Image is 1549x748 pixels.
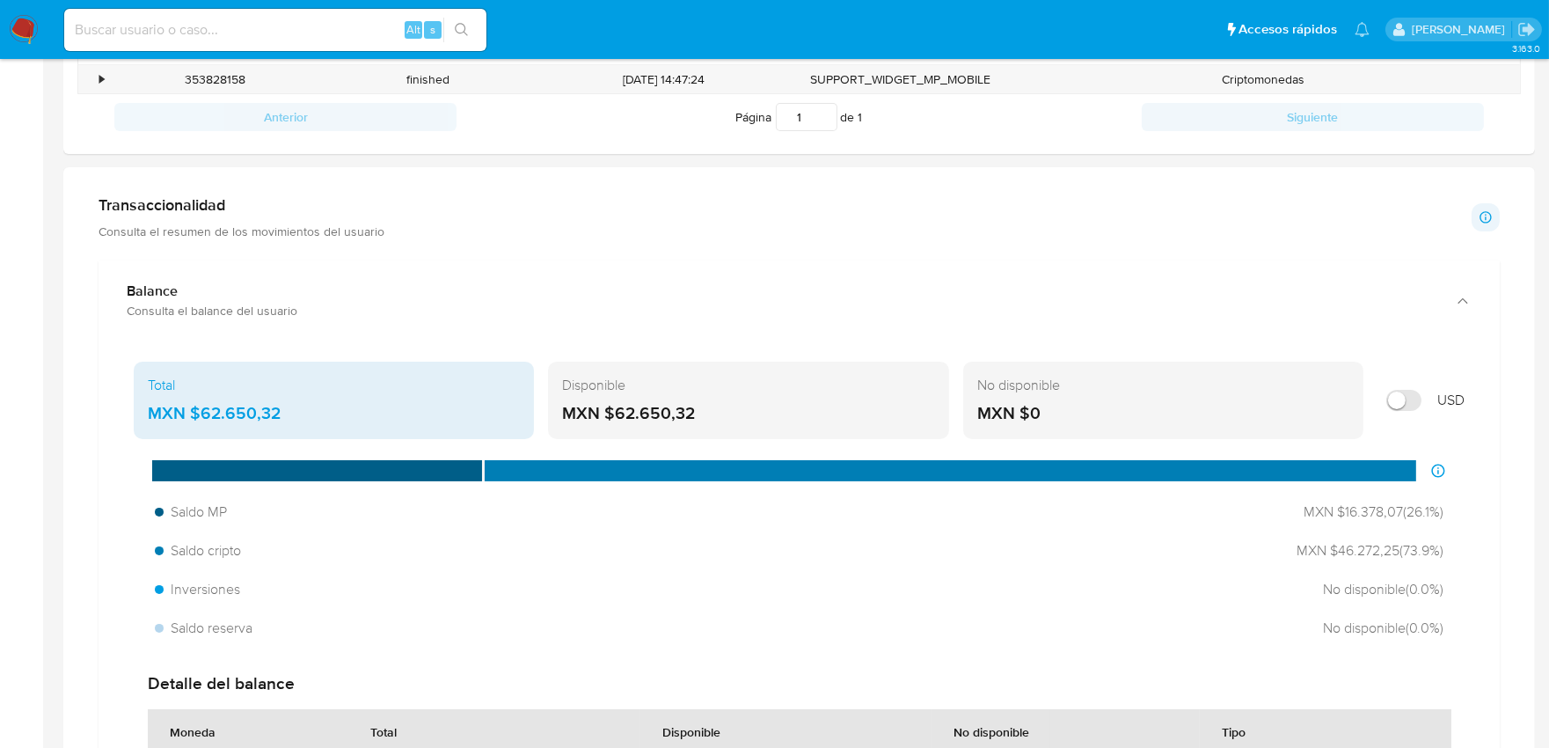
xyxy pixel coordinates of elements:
div: [DATE] 14:47:24 [534,65,793,94]
span: Página de [736,103,863,131]
a: Notificaciones [1355,22,1370,37]
span: 3.163.0 [1512,41,1540,55]
div: 353828158 [109,65,322,94]
span: s [430,21,435,38]
span: Alt [406,21,420,38]
button: Siguiente [1142,103,1484,131]
button: Anterior [114,103,457,131]
p: sandra.chabay@mercadolibre.com [1412,21,1511,38]
button: search-icon [443,18,479,42]
div: finished [322,65,535,94]
span: 1 [859,108,863,126]
span: Accesos rápidos [1238,20,1337,39]
input: Buscar usuario o caso... [64,18,486,41]
div: • [99,71,104,88]
a: Salir [1517,20,1536,39]
div: SUPPORT_WIDGET_MP_MOBILE [793,65,1006,94]
div: Criptomonedas [1006,65,1520,94]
